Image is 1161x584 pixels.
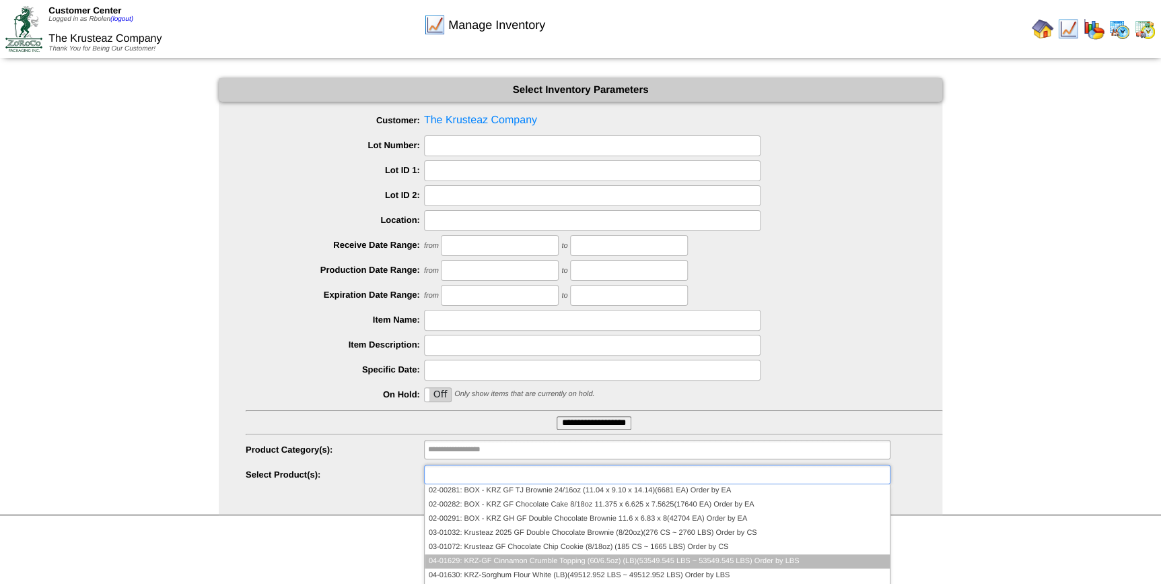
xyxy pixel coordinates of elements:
li: 02-00281: BOX - KRZ GF TJ Brownie 24/16oz (11.04 x 9.10 x 14.14)(6681 EA) Order by EA [425,484,890,498]
span: to [561,242,567,250]
label: Receive Date Range: [246,240,424,250]
span: to [561,267,567,275]
img: calendarinout.gif [1134,18,1156,40]
li: 02-00291: BOX - KRZ GH GF Double Chocolate Brownie 11.6 x 6.83 x 8(42704 EA) Order by EA [425,512,890,526]
img: graph.gif [1083,18,1104,40]
label: Lot ID 2: [246,190,424,200]
label: Customer: [246,115,424,125]
label: Item Description: [246,339,424,350]
span: from [424,267,439,275]
span: Logged in as Rbolen [48,15,133,23]
label: Production Date Range: [246,265,424,275]
span: The Krusteaz Company [246,110,942,131]
span: from [424,242,439,250]
label: Select Product(s): [246,469,424,480]
label: Item Name: [246,315,424,325]
span: Customer Center [48,5,121,15]
label: Specific Date: [246,364,424,375]
li: 03-01072: Krusteaz GF Chocolate Chip Cookie (8/18oz) (185 CS ~ 1665 LBS) Order by CS [425,540,890,554]
div: Select Inventory Parameters [219,78,942,102]
label: Location: [246,215,424,225]
div: OnOff [424,387,452,402]
span: Manage Inventory [448,18,545,32]
img: line_graph.gif [424,14,446,36]
span: to [561,292,567,300]
li: 04-01630: KRZ-Sorghum Flour White (LB)(49512.952 LBS ~ 49512.952 LBS) Order by LBS [425,569,890,583]
label: Lot Number: [246,140,424,150]
span: The Krusteaz Company [48,33,162,44]
li: 03-01032: Krusteaz 2025 GF Double Chocolate Brownie (8/20oz)(276 CS ~ 2760 LBS) Order by CS [425,526,890,540]
a: (logout) [110,15,133,23]
label: On Hold: [246,389,424,399]
label: Expiration Date Range: [246,290,424,300]
img: calendarprod.gif [1109,18,1130,40]
li: 04-01629: KRZ-GF Cinnamon Crumble Topping (60/6.5oz) (LB)(53549.545 LBS ~ 53549.545 LBS) Order by... [425,554,890,569]
img: home.gif [1032,18,1053,40]
span: Thank You for Being Our Customer! [48,45,155,53]
img: ZoRoCo_Logo(Green%26Foil)%20jpg.webp [5,6,42,51]
img: line_graph.gif [1057,18,1079,40]
span: Only show items that are currently on hold. [454,390,594,398]
label: Off [425,388,452,401]
label: Product Category(s): [246,445,424,455]
label: Lot ID 1: [246,165,424,175]
span: from [424,292,439,300]
li: 02-00282: BOX - KRZ GF Chocolate Cake 8/18oz 11.375 x 6.625 x 7.5625(17640 EA) Order by EA [425,498,890,512]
